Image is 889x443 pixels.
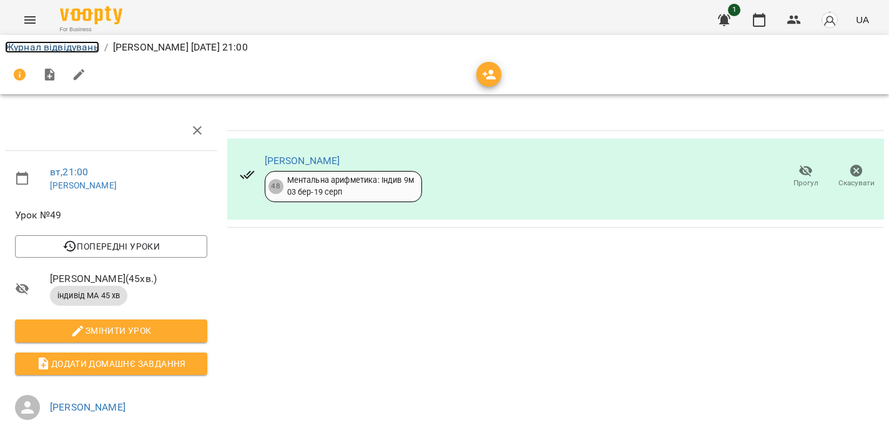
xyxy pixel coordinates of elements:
[838,178,875,188] span: Скасувати
[15,208,207,223] span: Урок №49
[104,40,108,55] li: /
[856,13,869,26] span: UA
[50,401,125,413] a: [PERSON_NAME]
[25,356,197,371] span: Додати домашнє завдання
[15,319,207,342] button: Змінити урок
[25,239,197,254] span: Попередні уроки
[60,6,122,24] img: Voopty Logo
[60,26,122,34] span: For Business
[25,323,197,338] span: Змінити урок
[50,166,88,178] a: вт , 21:00
[50,180,117,190] a: [PERSON_NAME]
[780,159,831,194] button: Прогул
[287,175,414,198] div: Ментальна арифметика: Індив 9м 03 бер - 19 серп
[5,41,99,53] a: Журнал відвідувань
[5,40,884,55] nav: breadcrumb
[113,40,248,55] p: [PERSON_NAME] [DATE] 21:00
[831,159,882,194] button: Скасувати
[15,235,207,258] button: Попередні уроки
[265,155,340,167] a: [PERSON_NAME]
[15,353,207,375] button: Додати домашнє завдання
[50,271,207,286] span: [PERSON_NAME] ( 45 хв. )
[15,5,45,35] button: Menu
[728,4,740,16] span: 1
[50,290,127,301] span: індивід МА 45 хв
[268,179,283,194] div: 48
[821,11,838,29] img: avatar_s.png
[793,178,818,188] span: Прогул
[851,8,874,31] button: UA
